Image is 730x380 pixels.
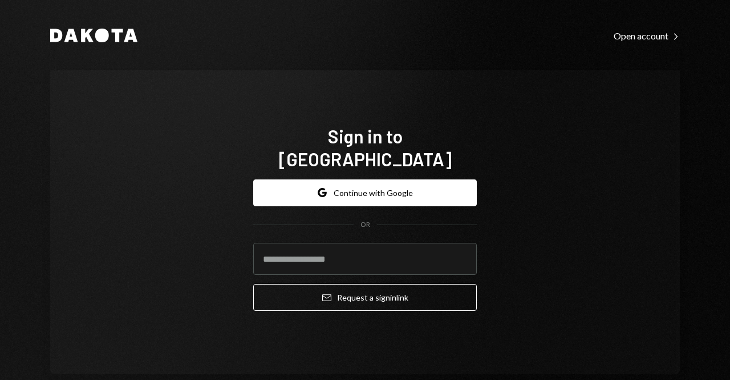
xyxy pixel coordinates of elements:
button: Request a signinlink [253,284,477,311]
div: Open account [614,30,680,42]
button: Continue with Google [253,179,477,206]
a: Open account [614,29,680,42]
div: OR [360,220,370,230]
h1: Sign in to [GEOGRAPHIC_DATA] [253,125,477,170]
